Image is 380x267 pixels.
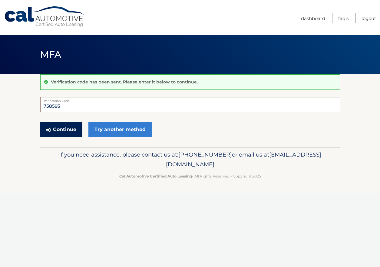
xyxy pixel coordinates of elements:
[51,79,198,85] p: Verification code has been sent. Please enter it below to continue.
[40,97,340,102] label: Verification Code
[4,6,86,28] a: Cal Automotive
[44,150,336,169] p: If you need assistance, please contact us at: or email us at
[166,151,321,168] span: [EMAIL_ADDRESS][DOMAIN_NAME]
[338,13,349,23] a: FAQ's
[119,174,192,178] strong: Cal Automotive Certified Auto Leasing
[40,122,82,137] button: Continue
[44,173,336,179] p: - All Rights Reserved - Copyright 2025
[362,13,376,23] a: Logout
[40,49,61,60] span: MFA
[40,97,340,112] input: Verification Code
[178,151,232,158] span: [PHONE_NUMBER]
[301,13,325,23] a: Dashboard
[88,122,152,137] a: Try another method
